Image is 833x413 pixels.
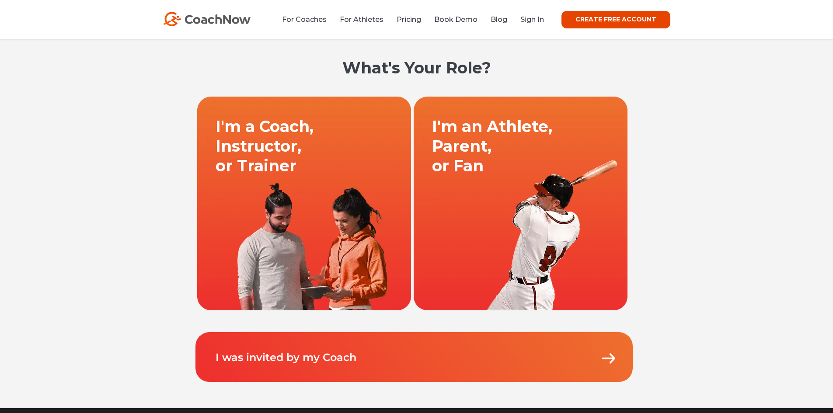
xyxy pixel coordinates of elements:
a: Blog [491,15,507,24]
a: For Coaches [282,15,327,24]
a: Book Demo [434,15,477,24]
img: CoachNow Logo [163,12,251,26]
img: Arrow.png [600,350,617,367]
a: CREATE FREE ACCOUNT [561,11,670,28]
a: Pricing [397,15,421,24]
a: Sign In [520,15,544,24]
a: I was invited by my Coach [216,351,356,364]
a: For Athletes [340,15,383,24]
